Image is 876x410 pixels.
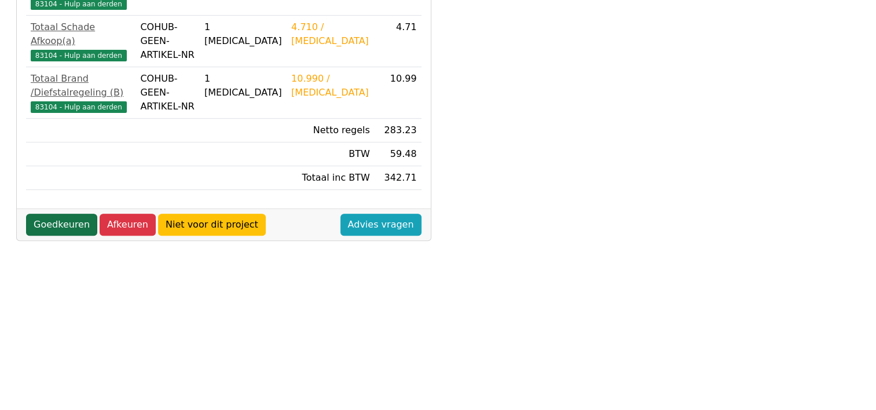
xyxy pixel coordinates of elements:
[31,50,127,61] span: 83104 - Hulp aan derden
[375,119,421,142] td: 283.23
[291,20,370,48] div: 4.710 / [MEDICAL_DATA]
[31,72,131,114] a: Totaal Brand /Diefstalregeling (B)83104 - Hulp aan derden
[375,142,421,166] td: 59.48
[291,72,370,100] div: 10.990 / [MEDICAL_DATA]
[287,166,375,190] td: Totaal inc BTW
[31,20,131,48] div: Totaal Schade Afkoop(a)
[100,214,156,236] a: Afkeuren
[31,72,131,100] div: Totaal Brand /Diefstalregeling (B)
[287,142,375,166] td: BTW
[31,101,127,113] span: 83104 - Hulp aan derden
[158,214,266,236] a: Niet voor dit project
[204,72,282,100] div: 1 [MEDICAL_DATA]
[135,67,200,119] td: COHUB-GEEN-ARTIKEL-NR
[26,214,97,236] a: Goedkeuren
[375,67,421,119] td: 10.99
[375,166,421,190] td: 342.71
[375,16,421,67] td: 4.71
[340,214,421,236] a: Advies vragen
[287,119,375,142] td: Netto regels
[135,16,200,67] td: COHUB-GEEN-ARTIKEL-NR
[31,20,131,62] a: Totaal Schade Afkoop(a)83104 - Hulp aan derden
[204,20,282,48] div: 1 [MEDICAL_DATA]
